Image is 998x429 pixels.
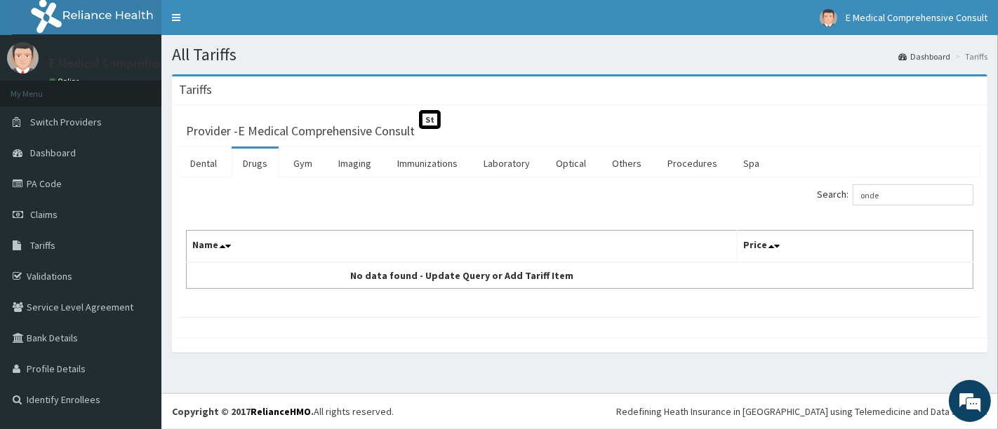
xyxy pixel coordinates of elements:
a: Gym [282,149,324,178]
a: Optical [545,149,597,178]
img: User Image [820,9,837,27]
footer: All rights reserved. [161,393,998,429]
span: St [419,110,441,129]
a: Online [49,76,83,86]
a: Dashboard [898,50,950,62]
h1: All Tariffs [172,46,987,64]
span: We're online! [81,126,194,268]
div: Redefining Heath Insurance in [GEOGRAPHIC_DATA] using Telemedicine and Data Science! [616,404,987,418]
div: Minimize live chat window [230,7,264,41]
span: E Medical Comprehensive Consult [846,11,987,24]
textarea: Type your message and hit 'Enter' [7,282,267,332]
a: Procedures [656,149,728,178]
label: Search: [817,184,973,205]
a: Immunizations [386,149,469,178]
div: Chat with us now [73,79,236,97]
a: Spa [732,149,771,178]
h3: Tariffs [179,83,212,96]
strong: Copyright © 2017 . [172,405,314,418]
a: Drugs [232,149,279,178]
span: Dashboard [30,147,76,159]
th: Name [187,231,738,263]
p: E Medical Comprehensive Consult [49,57,232,69]
h3: Provider - E Medical Comprehensive Consult [186,125,415,137]
img: d_794563401_company_1708531726252_794563401 [26,70,57,105]
a: RelianceHMO [251,405,311,418]
img: User Image [7,42,39,74]
input: Search: [853,184,973,205]
li: Tariffs [952,50,987,62]
a: Imaging [327,149,382,178]
span: Tariffs [30,239,55,252]
a: Dental [179,149,228,178]
th: Price [737,231,973,263]
span: Claims [30,208,58,221]
span: Switch Providers [30,116,102,128]
td: No data found - Update Query or Add Tariff Item [187,262,738,289]
a: Laboratory [472,149,541,178]
a: Others [601,149,653,178]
